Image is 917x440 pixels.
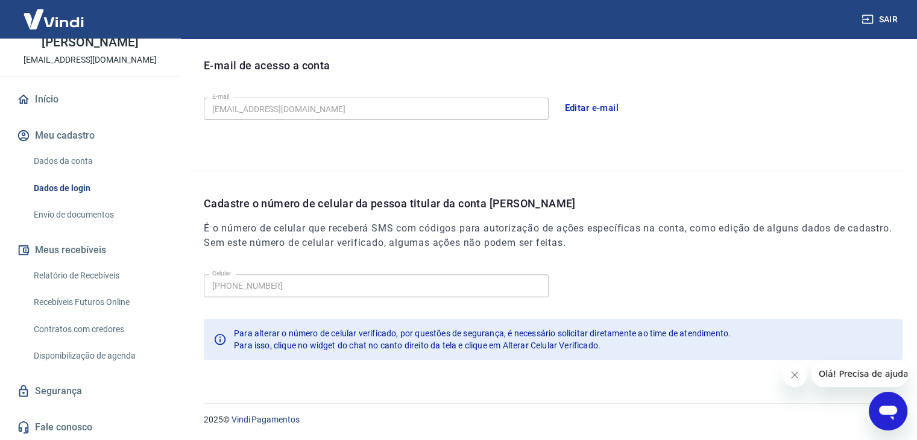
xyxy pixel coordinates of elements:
[811,360,907,387] iframe: Mensagem da empresa
[234,328,731,338] span: Para alterar o número de celular verificado, por questões de segurança, é necessário solicitar di...
[14,86,166,113] a: Início
[204,195,903,212] p: Cadastre o número de celular da pessoa titular da conta [PERSON_NAME]
[29,149,166,174] a: Dados da conta
[29,317,166,342] a: Contratos com credores
[212,269,232,278] label: Celular
[859,8,903,31] button: Sair
[24,54,157,66] p: [EMAIL_ADDRESS][DOMAIN_NAME]
[29,176,166,201] a: Dados de login
[783,363,807,387] iframe: Fechar mensagem
[7,8,101,18] span: Olá! Precisa de ajuda?
[29,263,166,288] a: Relatório de Recebíveis
[204,57,330,74] p: E-mail de acesso a conta
[14,122,166,149] button: Meu cadastro
[14,378,166,404] a: Segurança
[558,95,626,121] button: Editar e-mail
[234,341,600,350] span: Para isso, clique no widget do chat no canto direito da tela e clique em Alterar Celular Verificado.
[869,392,907,430] iframe: Botão para abrir a janela de mensagens
[232,415,300,424] a: Vindi Pagamentos
[14,237,166,263] button: Meus recebíveis
[29,344,166,368] a: Disponibilização de agenda
[29,203,166,227] a: Envio de documentos
[14,1,93,37] img: Vindi
[29,290,166,315] a: Recebíveis Futuros Online
[204,221,903,250] h6: É o número de celular que receberá SMS com códigos para autorização de ações específicas na conta...
[204,413,888,426] p: 2025 ©
[42,36,138,49] p: [PERSON_NAME]
[212,92,229,101] label: E-mail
